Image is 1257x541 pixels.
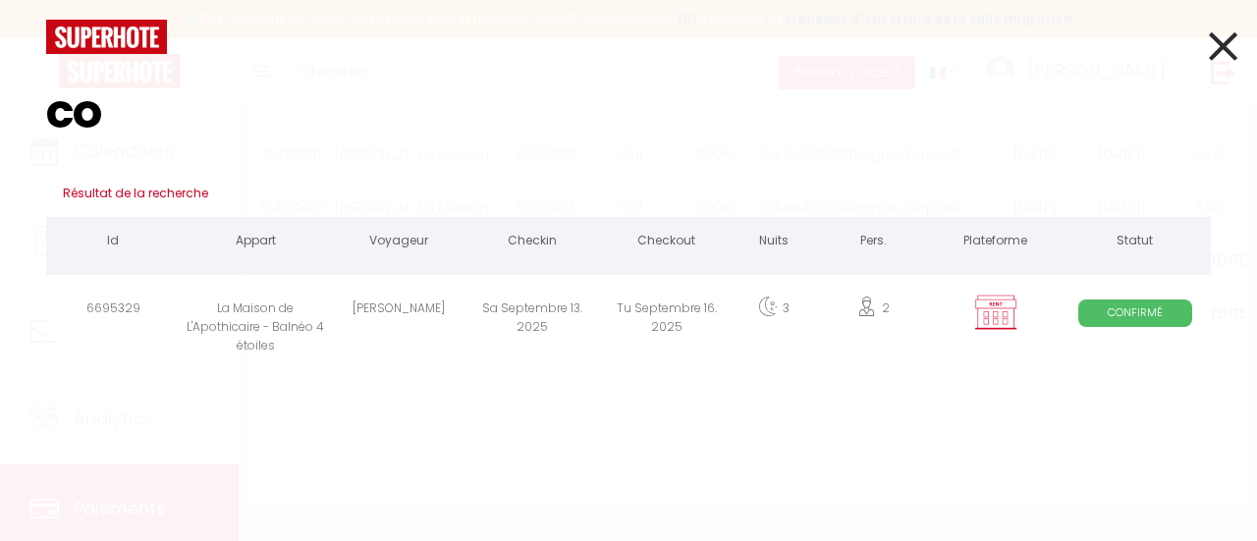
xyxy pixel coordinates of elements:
h3: Résultat de la recherche [46,170,1211,217]
div: Sa Septembre 13. 2025 [465,280,599,344]
th: Id [46,217,180,270]
th: Appart [180,217,331,270]
th: Checkout [599,217,733,270]
th: Checkin [465,217,599,270]
th: Voyageur [332,217,465,270]
div: Tu Septembre 16. 2025 [599,280,733,344]
th: Plateforme [931,217,1059,270]
button: Ouvrir le widget de chat LiveChat [16,8,75,67]
div: La Maison de L'Apothicaire - Balnéo 4 étoiles [180,280,331,344]
input: Tapez pour rechercher... [46,54,1211,170]
th: Pers. [815,217,932,270]
div: 2 [815,280,932,344]
span: Confirmé [1078,299,1192,326]
img: rent.png [971,294,1020,331]
div: 3 [734,280,815,344]
img: logo [46,20,167,54]
th: Statut [1060,217,1211,270]
div: [PERSON_NAME] [332,280,465,344]
th: Nuits [734,217,815,270]
div: 6695329 [46,280,180,344]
